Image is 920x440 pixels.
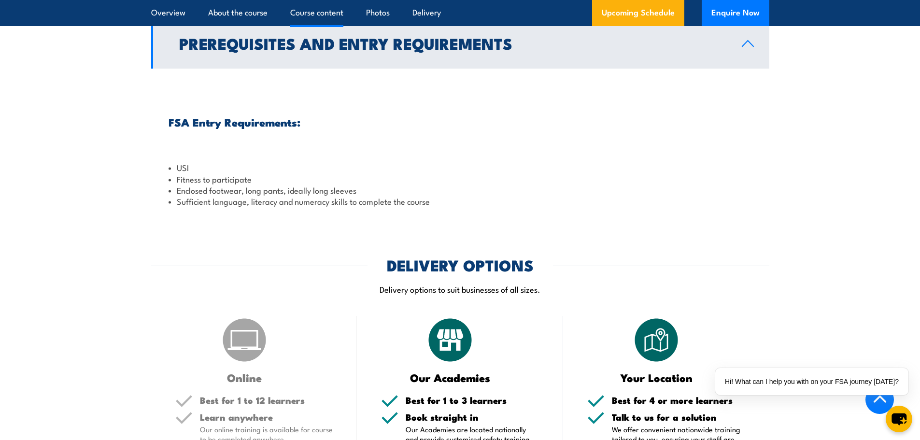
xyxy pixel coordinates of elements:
div: Hi! What can I help you with on your FSA journey [DATE]? [715,368,908,395]
a: Prerequisites and Entry Requirements [151,18,769,69]
h5: Best for 1 to 12 learners [200,396,333,405]
button: chat-button [886,406,912,432]
h2: DELIVERY OPTIONS [387,258,534,271]
h5: Best for 4 or more learners [612,396,745,405]
h5: Learn anywhere [200,412,333,422]
h3: Online [175,372,314,383]
h5: Book straight in [406,412,539,422]
p: Delivery options to suit businesses of all sizes. [151,284,769,295]
li: Enclosed footwear, long pants, ideally long sleeves [169,185,752,196]
li: USI [169,162,752,173]
h5: Best for 1 to 3 learners [406,396,539,405]
h3: Our Academies [381,372,520,383]
h3: FSA Entry Requirements: [169,116,752,128]
h2: Prerequisites and Entry Requirements [179,36,726,50]
li: Fitness to participate [169,173,752,185]
h3: Your Location [587,372,726,383]
li: Sufficient language, literacy and numeracy skills to complete the course [169,196,752,207]
h5: Talk to us for a solution [612,412,745,422]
